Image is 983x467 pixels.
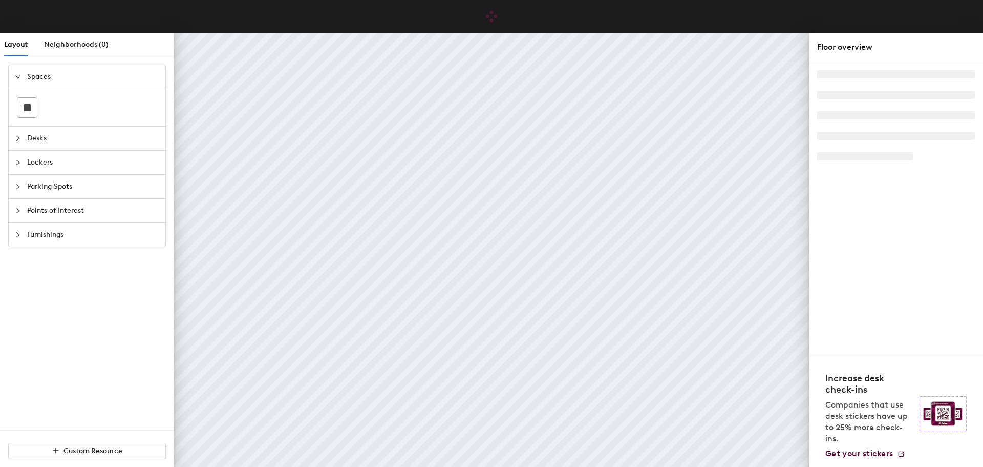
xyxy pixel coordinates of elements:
button: Custom Resource [8,443,166,459]
img: Sticker logo [920,396,967,431]
span: collapsed [15,208,21,214]
h4: Increase desk check-ins [825,373,913,395]
p: Companies that use desk stickers have up to 25% more check-ins. [825,399,913,444]
span: expanded [15,74,21,80]
span: Desks [27,127,159,150]
span: collapsed [15,184,21,190]
span: Furnishings [27,223,159,247]
span: Lockers [27,151,159,174]
span: collapsed [15,159,21,166]
span: Parking Spots [27,175,159,198]
div: Floor overview [817,41,975,53]
a: Get your stickers [825,449,905,459]
span: Layout [4,40,28,49]
span: Neighborhoods (0) [44,40,109,49]
span: collapsed [15,135,21,141]
span: collapsed [15,232,21,238]
span: Get your stickers [825,449,893,458]
span: Spaces [27,65,159,89]
span: Points of Interest [27,199,159,222]
span: Custom Resource [63,446,122,455]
